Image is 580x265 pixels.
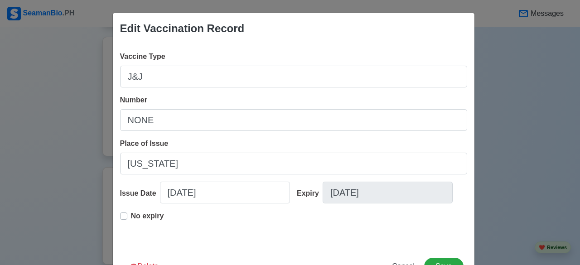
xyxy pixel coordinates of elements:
[120,53,165,60] span: Vaccine Type
[120,188,160,199] div: Issue Date
[120,140,169,147] span: Place of Issue
[120,20,245,37] div: Edit Vaccination Record
[120,109,467,131] input: Ex: 1234567890
[131,211,164,222] p: No expiry
[120,96,147,104] span: Number
[297,188,323,199] div: Expiry
[120,66,467,87] input: Ex: Sinovac 1st Dose
[120,153,467,174] input: Ex: Manila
